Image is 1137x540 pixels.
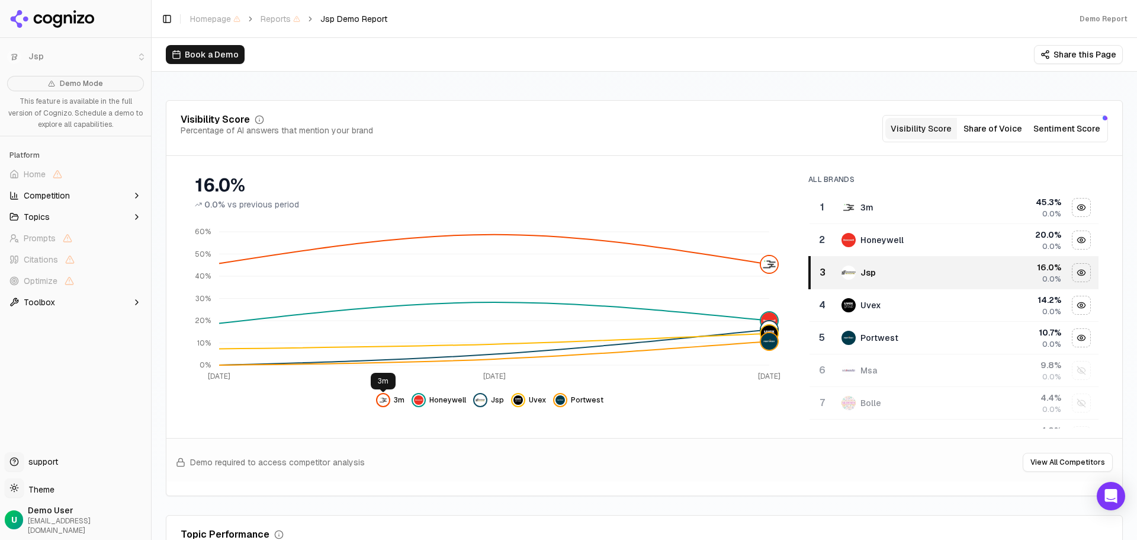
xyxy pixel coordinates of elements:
img: portwest [841,331,856,345]
div: 4 [814,298,830,312]
span: Prompts [24,232,56,244]
span: 0.0% [1042,340,1061,349]
div: Topic Performance [181,530,269,539]
span: 0.0% [1042,242,1061,251]
button: Toolbox [5,293,146,312]
span: Toolbox [24,296,55,308]
div: 9.8 % [986,359,1061,371]
button: Hide 3m data [1072,198,1091,217]
div: Jsp [860,267,876,279]
span: [EMAIL_ADDRESS][DOMAIN_NAME] [28,516,146,535]
img: honeywell [414,395,423,405]
button: Topics [5,207,146,226]
span: vs previous period [227,199,299,210]
span: U [11,514,17,526]
img: uvex [841,298,856,312]
button: Sentiment Score [1029,118,1105,139]
tspan: 30% [195,294,211,303]
tspan: [DATE] [483,372,506,381]
button: Share of Voice [957,118,1029,139]
tspan: 0% [200,360,211,370]
div: Msa [860,365,877,376]
span: 0.0% [1042,274,1061,284]
button: Hide jsp data [473,393,504,407]
tr: 4uvexUvex14.2%0.0%Hide uvex data [810,289,1099,322]
div: 5 [814,331,830,345]
button: Hide portwest data [553,393,603,407]
tspan: 40% [195,271,211,281]
span: 0.0% [1042,372,1061,382]
tr: 13m3m45.3%0.0%Hide 3m data [810,191,1099,224]
div: 16.0% [195,175,785,196]
img: uvex [513,395,523,405]
button: Share this Page [1034,45,1123,64]
span: Home [24,168,46,180]
tspan: [DATE] [208,372,230,381]
div: Percentage of AI answers that mention your brand [181,124,373,136]
tr: 7bolleBolle4.4%0.0%Show bolle data [810,387,1099,420]
button: Hide portwest data [1072,328,1091,347]
img: jsp [841,266,856,280]
button: Hide uvex data [1072,296,1091,315]
img: honeywell [761,312,778,329]
nav: breadcrumb [190,13,387,25]
img: portwest [555,395,565,405]
span: Optimize [24,275,57,287]
p: This feature is available in the full version of Cognizo. Schedule a demo to explore all capabili... [7,96,144,131]
span: Demo required to access competitor analysis [190,456,365,468]
button: Hide 3m data [376,393,404,407]
div: Platform [5,146,146,165]
button: Visibility Score [885,118,957,139]
tspan: 60% [195,227,211,237]
span: 0.0% [1042,405,1061,414]
div: 7 [814,396,830,410]
div: 6 [814,363,830,378]
p: 3m [378,376,388,386]
div: Bolle [860,397,881,409]
span: support [24,456,58,468]
span: Reports [261,13,300,25]
span: Demo Mode [60,79,103,88]
span: 0.0% [204,199,225,210]
div: 4.4 % [986,392,1061,404]
span: Theme [24,484,54,495]
button: Hide honeywell data [412,393,466,407]
button: Book a Demo [166,45,245,64]
img: bolle [841,396,856,410]
div: 2 [814,233,830,247]
img: jsp [761,321,778,338]
img: msa [841,363,856,378]
button: Hide jsp data [1072,263,1091,282]
img: jsp [476,395,485,405]
tr: 6msaMsa9.8%0.0%Show msa data [810,354,1099,387]
div: Uvex [860,299,881,311]
span: Jsp [491,395,504,405]
div: 10.7 % [986,327,1061,338]
span: Portwest [571,395,603,405]
span: Competition [24,190,70,202]
tr: 3jspJsp16.0%0.0%Hide jsp data [810,257,1099,289]
span: Topics [24,211,50,223]
tspan: [DATE] [758,372,781,381]
div: All Brands [808,175,1099,184]
div: 16.0 % [986,261,1061,273]
button: Hide uvex data [511,393,546,407]
img: portwest [761,333,778,350]
img: 3m [841,200,856,215]
span: Homepage [190,13,240,25]
div: 14.2 % [986,294,1061,306]
tr: 2honeywellHoneywell20.0%0.0%Hide honeywell data [810,224,1099,257]
div: Portwest [860,332,898,344]
span: Citations [24,254,58,266]
div: 3 [815,266,830,280]
span: 3m [394,395,404,405]
span: 0.0% [1042,307,1061,317]
div: 1 [814,200,830,215]
tr: 5portwestPortwest10.7%0.0%Hide portwest data [810,322,1099,354]
span: 0.0% [1042,209,1061,219]
tr: 4.0%Show centurion data [810,420,1099,452]
div: 3m [860,202,873,213]
tspan: 10% [197,338,211,348]
span: Uvex [529,395,546,405]
img: 3m [378,395,388,405]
